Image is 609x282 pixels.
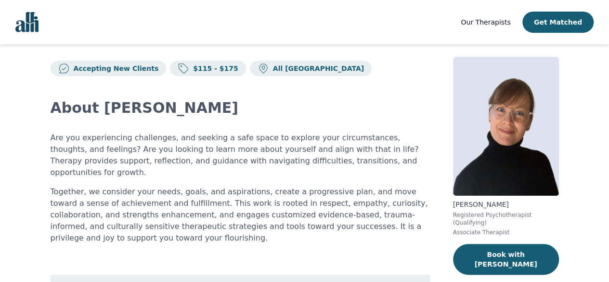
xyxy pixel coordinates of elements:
[51,186,430,244] p: Together, we consider your needs, goals, and aspirations, create a progressive plan, and move tow...
[453,57,559,196] img: Angela_Earl
[453,200,559,209] p: [PERSON_NAME]
[269,64,364,73] p: All [GEOGRAPHIC_DATA]
[461,18,510,26] span: Our Therapists
[453,211,559,227] p: Registered Psychotherapist (Qualifying)
[453,228,559,236] p: Associate Therapist
[453,244,559,275] button: Book with [PERSON_NAME]
[51,99,430,117] h2: About [PERSON_NAME]
[461,16,510,28] a: Our Therapists
[522,12,594,33] button: Get Matched
[51,132,430,178] p: Are you experiencing challenges, and seeking a safe space to explore your circumstances, thoughts...
[15,12,39,32] img: alli logo
[70,64,159,73] p: Accepting New Clients
[189,64,238,73] p: $115 - $175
